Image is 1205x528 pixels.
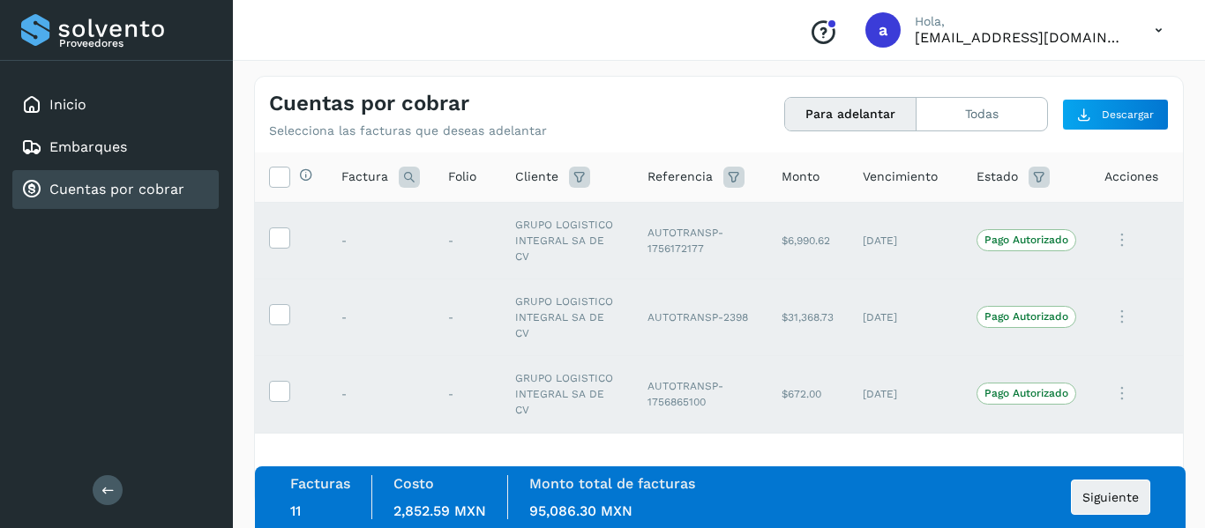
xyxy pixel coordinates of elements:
td: $8,498.21 [767,432,849,509]
td: AUTOTRANSP-2398 [633,279,767,355]
h4: Cuentas por cobrar [269,91,469,116]
span: Referencia [647,167,713,186]
span: Cliente [515,167,558,186]
p: Hola, [915,14,1126,29]
p: Proveedores [59,37,212,49]
label: Monto total de facturas [529,475,695,492]
a: Inicio [49,96,86,113]
td: GRUPO LOGISTICO INTEGRAL SA DE CV [501,355,633,432]
td: - [327,355,434,432]
td: - [327,202,434,279]
td: $6,990.62 [767,202,849,279]
td: [DATE] [849,279,962,355]
button: Siguiente [1071,480,1150,515]
button: Para adelantar [785,98,917,130]
td: - [434,279,501,355]
p: Pago Autorizado [984,387,1068,399]
p: Pago Autorizado [984,310,1068,323]
a: Cuentas por cobrar [49,181,184,197]
td: AUTOTRANSP-1756172177 [633,202,767,279]
td: $31,368.73 [767,279,849,355]
p: Pago Autorizado [984,234,1068,246]
div: Cuentas por cobrar [12,170,219,209]
td: [DATE] [849,355,962,432]
p: a.tamac@hotmail.com [915,29,1126,46]
label: Facturas [290,475,350,492]
td: - [434,202,501,279]
td: AUTOTRANSP-1755970119 [633,432,767,509]
span: 95,086.30 MXN [529,502,632,519]
td: - [434,355,501,432]
button: Descargar [1062,99,1169,130]
div: Inicio [12,86,219,124]
span: Folio [448,167,476,186]
label: Costo [393,475,434,492]
button: Todas [917,98,1047,130]
td: AUTOTRANSP-1756865100 [633,355,767,432]
span: Siguiente [1082,491,1139,503]
span: Factura [341,167,388,186]
td: GRUPO LOGISTICO INTEGRAL SA DE CV [501,432,633,509]
p: Selecciona las facturas que deseas adelantar [269,123,547,138]
span: Acciones [1104,167,1158,186]
td: - [434,432,501,509]
td: GRUPO LOGISTICO INTEGRAL SA DE CV [501,279,633,355]
span: Descargar [1102,107,1154,123]
span: Estado [977,167,1018,186]
span: 11 [290,502,301,519]
td: GRUPO LOGISTICO INTEGRAL SA DE CV [501,202,633,279]
td: - [327,279,434,355]
td: [DATE] [849,432,962,509]
span: Monto [782,167,820,186]
a: Embarques [49,138,127,155]
div: Embarques [12,128,219,167]
td: $672.00 [767,355,849,432]
td: [DATE] [849,202,962,279]
span: Vencimiento [863,167,938,186]
td: - [327,432,434,509]
span: 2,852.59 MXN [393,502,486,519]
